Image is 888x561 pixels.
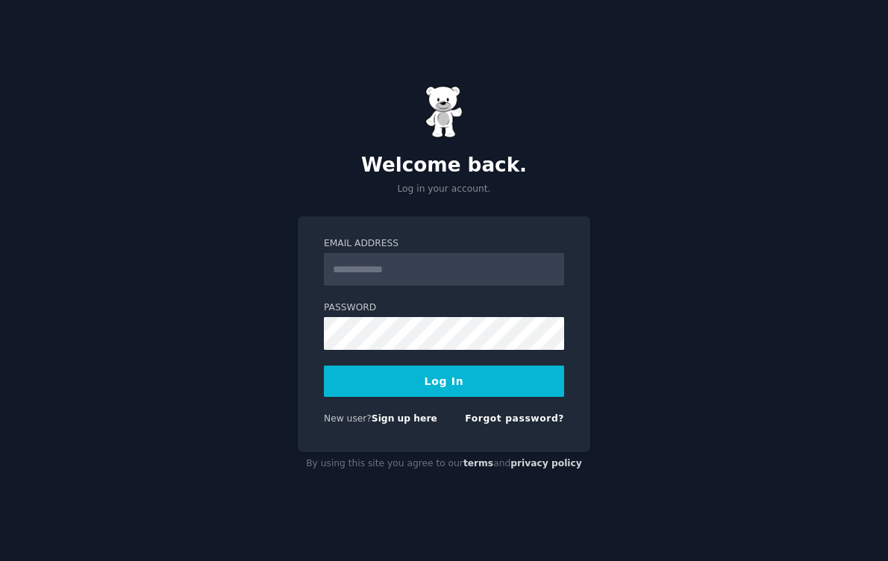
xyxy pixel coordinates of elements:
div: By using this site you agree to our and [298,452,590,476]
a: privacy policy [510,458,582,468]
a: Forgot password? [465,413,564,424]
span: New user? [324,413,372,424]
img: Gummy Bear [425,86,463,138]
label: Email Address [324,237,564,251]
h2: Welcome back. [298,154,590,178]
p: Log in your account. [298,183,590,196]
label: Password [324,301,564,315]
button: Log In [324,366,564,397]
a: terms [463,458,493,468]
a: Sign up here [372,413,437,424]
